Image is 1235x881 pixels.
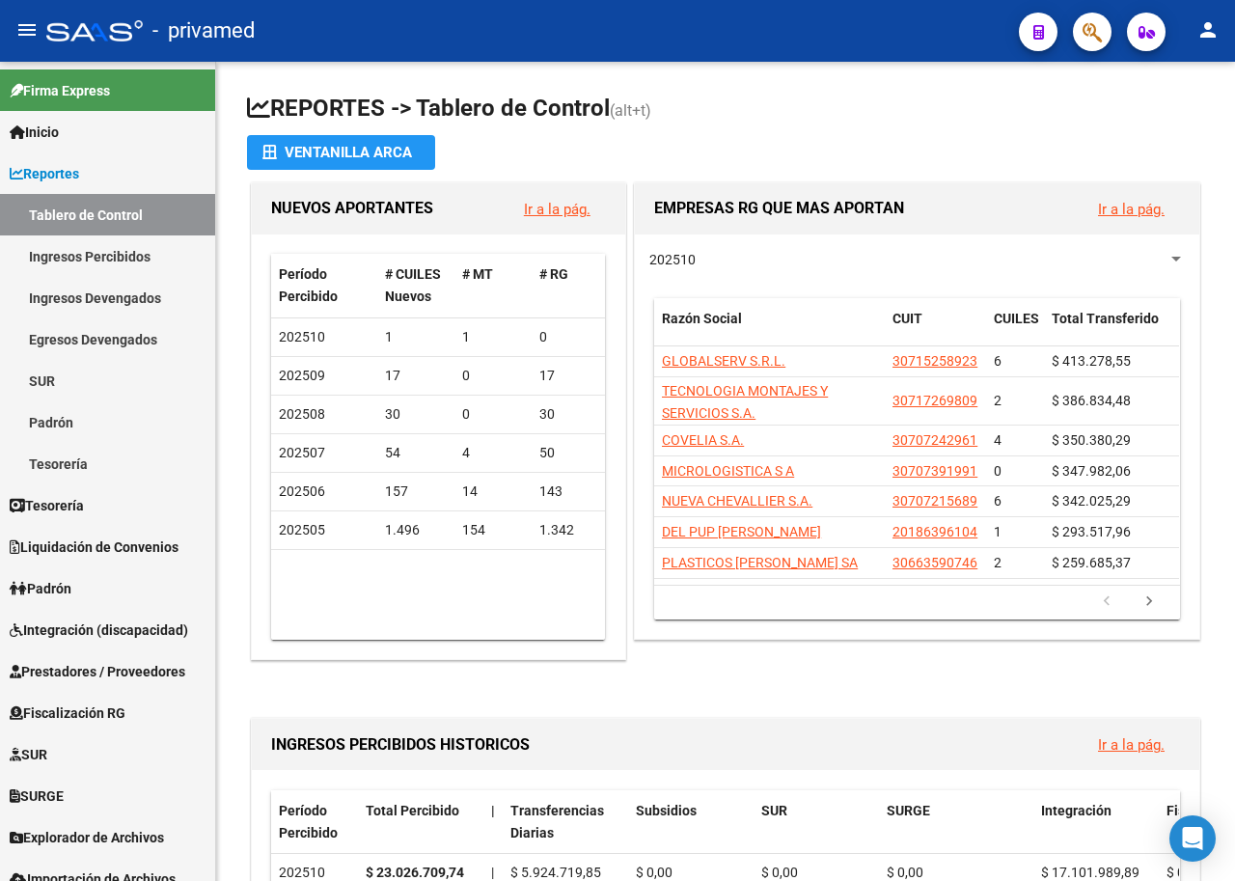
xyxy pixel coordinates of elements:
span: Reportes [10,163,79,184]
span: Total Transferido [1052,311,1159,326]
span: | [491,865,494,880]
span: Liquidación de Convenios [10,537,178,558]
span: Integración (discapacidad) [10,619,188,641]
span: Subsidios [636,803,697,818]
div: 0 [462,403,524,426]
span: 1 [994,524,1002,539]
div: 14 [462,481,524,503]
span: $ 5.924.719,85 [510,865,601,880]
span: MICROLOGISTICA S A [662,463,794,479]
span: $ 413.278,55 [1052,353,1131,369]
span: SUR [761,803,787,818]
span: Total Percibido [366,803,459,818]
datatable-header-cell: Total Percibido [358,790,483,854]
button: Ventanilla ARCA [247,135,435,170]
span: NUEVOS APORTANTES [271,199,433,217]
div: 143 [539,481,601,503]
span: # MT [462,266,493,282]
div: 1.496 [385,519,447,541]
span: 202510 [279,329,325,344]
span: Período Percibido [279,266,338,304]
span: 202508 [279,406,325,422]
mat-icon: menu [15,18,39,41]
datatable-header-cell: Período Percibido [271,790,358,854]
span: CUILES [994,311,1039,326]
span: $ 350.380,29 [1052,432,1131,448]
span: $ 0,00 [887,865,923,880]
span: Fiscalización RG [10,702,125,724]
span: 6 [994,353,1002,369]
span: 30717269809 [892,393,977,408]
a: go to previous page [1088,592,1125,613]
span: Transferencias Diarias [510,803,604,840]
span: 202507 [279,445,325,460]
span: 202510 [649,252,696,267]
span: 2 [994,393,1002,408]
span: 30663590746 [892,555,977,570]
span: COVELIA S.A. [662,432,744,448]
span: - privamed [152,10,255,52]
a: Ir a la pág. [1098,201,1165,218]
datatable-header-cell: Razón Social [654,298,885,362]
span: 30707215689 [892,493,977,509]
span: $ 0,00 [761,865,798,880]
div: 0 [539,326,601,348]
span: GLOBALSERV S.R.L. [662,353,785,369]
span: $ 293.517,96 [1052,524,1131,539]
datatable-header-cell: CUIT [885,298,986,362]
span: 30715258923 [892,353,977,369]
span: SURGE [10,785,64,807]
datatable-header-cell: SURGE [879,790,1033,854]
span: Integración [1041,803,1111,818]
div: 17 [385,365,447,387]
strong: $ 23.026.709,74 [366,865,464,880]
span: (alt+t) [610,101,651,120]
span: 4 [994,432,1002,448]
datatable-header-cell: Total Transferido [1044,298,1179,362]
span: EMPRESAS RG QUE MAS APORTAN [654,199,904,217]
div: 1 [462,326,524,348]
div: 54 [385,442,447,464]
div: 17 [539,365,601,387]
span: PLASTICOS [PERSON_NAME] SA [662,555,858,570]
span: $ 342.025,29 [1052,493,1131,509]
span: Tesorería [10,495,84,516]
h1: REPORTES -> Tablero de Control [247,93,1204,126]
div: Open Intercom Messenger [1169,815,1216,862]
div: 0 [462,365,524,387]
span: Padrón [10,578,71,599]
a: Ir a la pág. [524,201,590,218]
datatable-header-cell: CUILES [986,298,1044,362]
span: 202506 [279,483,325,499]
span: | [491,803,495,818]
datatable-header-cell: # CUILES Nuevos [377,254,454,317]
span: CUIT [892,311,922,326]
span: 2 [994,555,1002,570]
span: SURGE [887,803,930,818]
button: Ir a la pág. [1083,727,1180,762]
div: 1 [385,326,447,348]
span: INGRESOS PERCIBIDOS HISTORICOS [271,735,530,754]
span: $ 347.982,06 [1052,463,1131,479]
span: $ 386.834,48 [1052,393,1131,408]
div: 4 [462,442,524,464]
datatable-header-cell: # RG [532,254,609,317]
span: 6 [994,493,1002,509]
a: Ir a la pág. [1098,736,1165,754]
span: 20186396104 [892,524,977,539]
span: 202509 [279,368,325,383]
div: 1.342 [539,519,601,541]
div: Ventanilla ARCA [262,135,420,170]
span: TECNOLOGIA MONTAJES Y SERVICIOS S.A. [662,383,828,421]
span: DEL PUP [PERSON_NAME] [662,524,821,539]
span: # CUILES Nuevos [385,266,441,304]
button: Ir a la pág. [1083,191,1180,227]
mat-icon: person [1196,18,1220,41]
button: Ir a la pág. [508,191,606,227]
span: Prestadores / Proveedores [10,661,185,682]
div: 30 [539,403,601,426]
span: # RG [539,266,568,282]
div: 30 [385,403,447,426]
span: 0 [994,463,1002,479]
span: 30707242961 [892,432,977,448]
